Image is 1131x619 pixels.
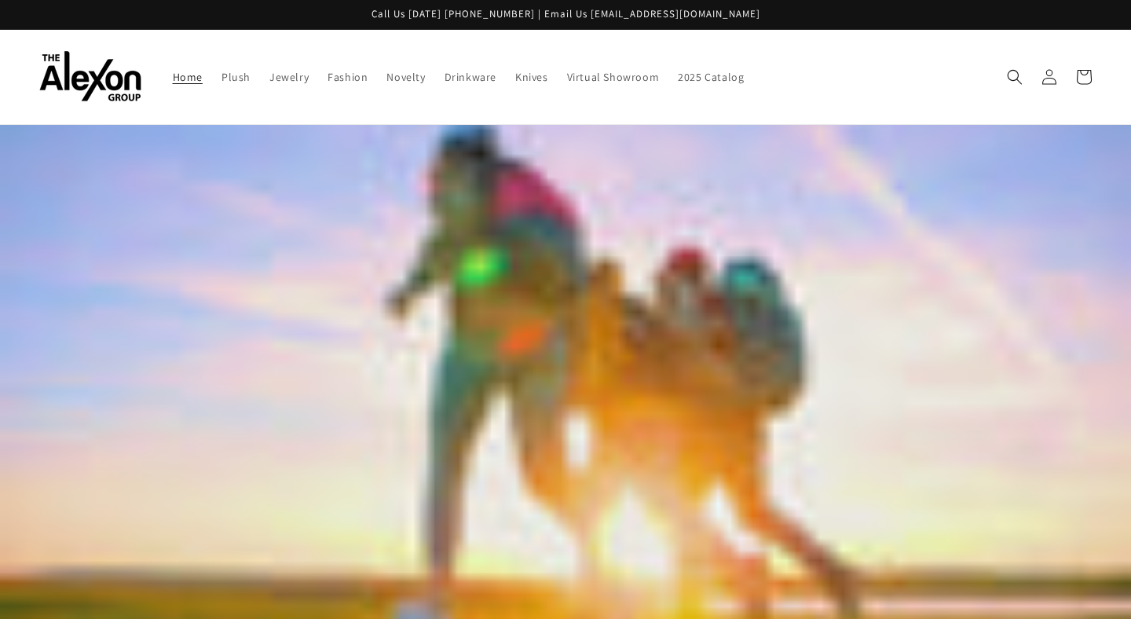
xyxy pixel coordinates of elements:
[445,70,496,84] span: Drinkware
[260,60,318,93] a: Jewelry
[997,60,1032,94] summary: Search
[558,60,669,93] a: Virtual Showroom
[386,70,425,84] span: Novelty
[269,70,309,84] span: Jewelry
[212,60,260,93] a: Plush
[377,60,434,93] a: Novelty
[173,70,203,84] span: Home
[318,60,377,93] a: Fashion
[39,51,141,102] img: The Alexon Group
[515,70,548,84] span: Knives
[221,70,251,84] span: Plush
[668,60,753,93] a: 2025 Catalog
[678,70,744,84] span: 2025 Catalog
[435,60,506,93] a: Drinkware
[506,60,558,93] a: Knives
[163,60,212,93] a: Home
[567,70,660,84] span: Virtual Showroom
[328,70,368,84] span: Fashion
